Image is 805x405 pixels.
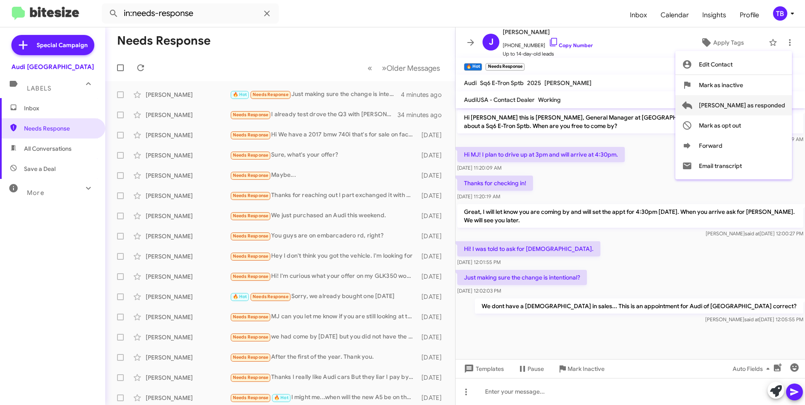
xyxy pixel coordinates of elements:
span: Mark as opt out [699,115,741,136]
span: [PERSON_NAME] as responded [699,95,785,115]
button: Email transcript [675,156,792,176]
button: Forward [675,136,792,156]
span: Edit Contact [699,54,733,75]
span: Mark as inactive [699,75,743,95]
